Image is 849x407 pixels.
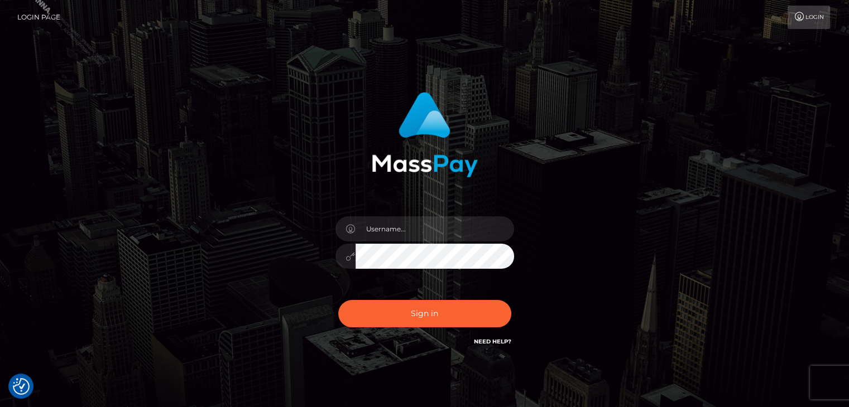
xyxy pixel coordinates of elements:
input: Username... [356,216,514,241]
a: Need Help? [474,338,511,345]
a: Login [788,6,830,29]
a: Login Page [17,6,60,29]
button: Sign in [338,300,511,327]
button: Consent Preferences [13,378,30,395]
img: MassPay Login [372,92,478,177]
img: Revisit consent button [13,378,30,395]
